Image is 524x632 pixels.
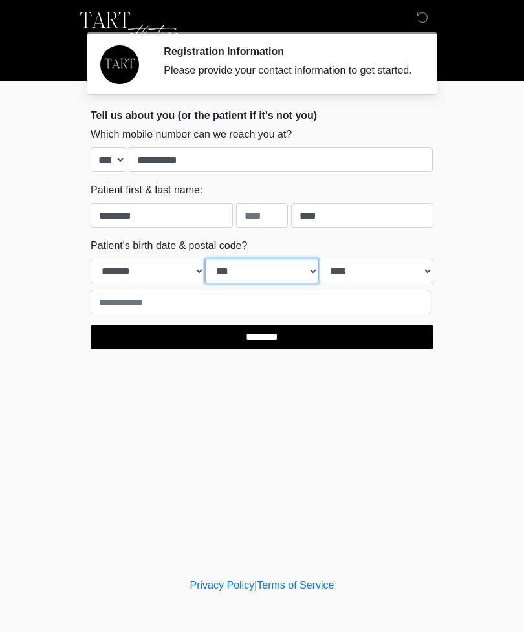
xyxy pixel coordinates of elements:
[190,580,255,591] a: Privacy Policy
[257,580,334,591] a: Terms of Service
[78,10,180,49] img: TART Aesthetics, LLC Logo
[100,45,139,84] img: Agent Avatar
[164,63,414,78] div: Please provide your contact information to get started.
[91,127,292,142] label: Which mobile number can we reach you at?
[91,182,202,198] label: Patient first & last name:
[91,109,433,122] h2: Tell us about you (or the patient if it's not you)
[91,238,247,254] label: Patient's birth date & postal code?
[254,580,257,591] a: |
